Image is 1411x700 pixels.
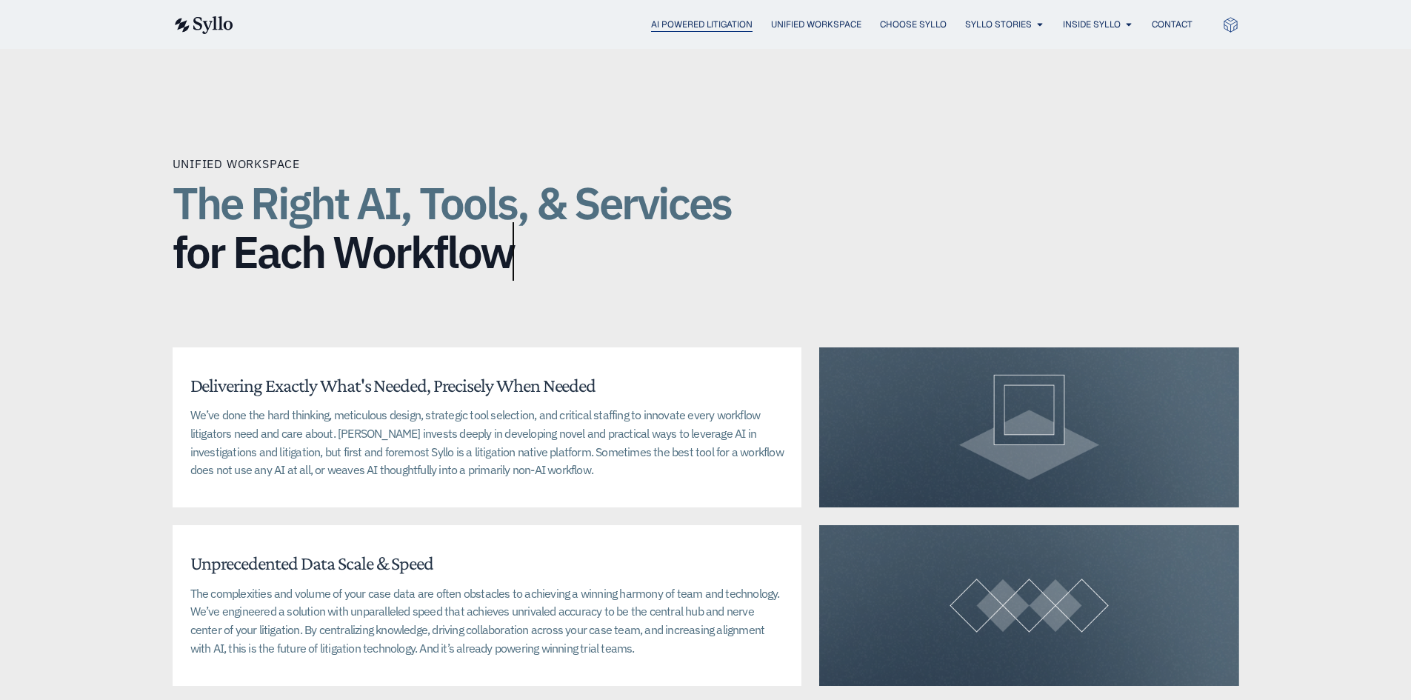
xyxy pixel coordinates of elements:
[173,173,731,232] span: The Right AI, Tools, & Services
[190,406,784,479] p: We’ve done the hard thinking, meticulous design, strategic tool selection, and critical staffing ...
[1152,18,1192,31] a: Contact
[190,584,784,658] p: The complexities and volume of your case data are often obstacles to achieving a winning harmony ...
[173,227,514,276] span: for Each Workflow
[965,18,1032,31] a: Syllo Stories
[651,18,753,31] a: AI Powered Litigation
[880,18,947,31] a: Choose Syllo
[771,18,861,31] a: Unified Workspace
[173,16,233,34] img: syllo
[190,374,596,397] h4: Delivering Exactly What's Needed, Precisely When Needed
[263,18,1192,32] nav: Menu
[263,18,1192,32] div: Menu Toggle
[1063,18,1121,31] a: Inside Syllo
[173,155,301,173] div: Unified Workspace
[190,552,434,575] h4: Unprecedented Data Scale & Speed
